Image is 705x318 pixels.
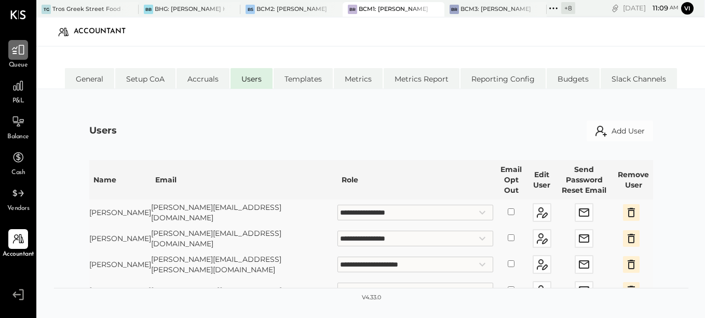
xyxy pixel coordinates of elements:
td: [PERSON_NAME] [89,200,151,226]
th: Name [89,160,151,200]
a: Balance [1,112,36,142]
li: Metrics Report [384,68,459,89]
td: [PERSON_NAME][EMAIL_ADDRESS][DOMAIN_NAME] [151,200,338,226]
th: Email Opt Out [493,160,529,200]
li: Accruals [177,68,229,89]
a: Vendors [1,183,36,214]
td: [PERSON_NAME] [89,251,151,277]
a: Queue [1,40,36,70]
li: General [65,68,114,89]
td: [PERSON_NAME][EMAIL_ADDRESS][PERSON_NAME][DOMAIN_NAME] [151,251,338,277]
th: Remove User [614,160,653,200]
div: BCM2: [PERSON_NAME] American Cooking [256,5,327,14]
li: Setup CoA [115,68,175,89]
a: Accountant [1,229,36,259]
button: Add User [587,121,653,141]
span: 11 : 09 [647,3,668,13]
span: Balance [7,132,29,142]
li: Slack Channels [601,68,677,89]
li: Users [231,68,273,89]
div: BCM3: [PERSON_NAME] Westside Grill [460,5,531,14]
td: [PERSON_NAME] [89,277,151,303]
div: BB [144,5,153,14]
div: Accountant [74,23,136,40]
th: Edit User [529,160,554,200]
div: [DATE] [623,3,679,13]
td: [EMAIL_ADDRESS][DOMAIN_NAME] [151,277,338,303]
div: BR [348,5,357,14]
div: BR [450,5,459,14]
div: Users [89,124,117,138]
span: Vendors [7,204,30,214]
li: Templates [274,68,333,89]
a: Cash [1,148,36,178]
div: TG [42,5,51,14]
td: [PERSON_NAME] [89,226,151,251]
td: [PERSON_NAME][EMAIL_ADDRESS][DOMAIN_NAME] [151,226,338,251]
div: v 4.33.0 [362,294,381,302]
th: Send Password Reset Email [554,160,614,200]
th: Role [337,160,493,200]
span: am [670,4,679,11]
span: Queue [9,61,28,70]
li: Metrics [334,68,383,89]
div: Tros Greek Street Food - [GEOGRAPHIC_DATA] [52,5,123,14]
span: P&L [12,97,24,106]
span: Cash [11,168,25,178]
span: Accountant [3,250,34,259]
div: copy link [610,3,620,14]
li: Reporting Config [460,68,546,89]
button: Vi [681,2,694,15]
div: BHG: [PERSON_NAME] Hospitality Group, LLC [155,5,225,14]
div: + 8 [561,2,575,14]
a: P&L [1,76,36,106]
th: Email [151,160,338,200]
li: Budgets [547,68,600,89]
div: BS [246,5,255,14]
div: BCM1: [PERSON_NAME] Kitchen Bar Market [359,5,429,14]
